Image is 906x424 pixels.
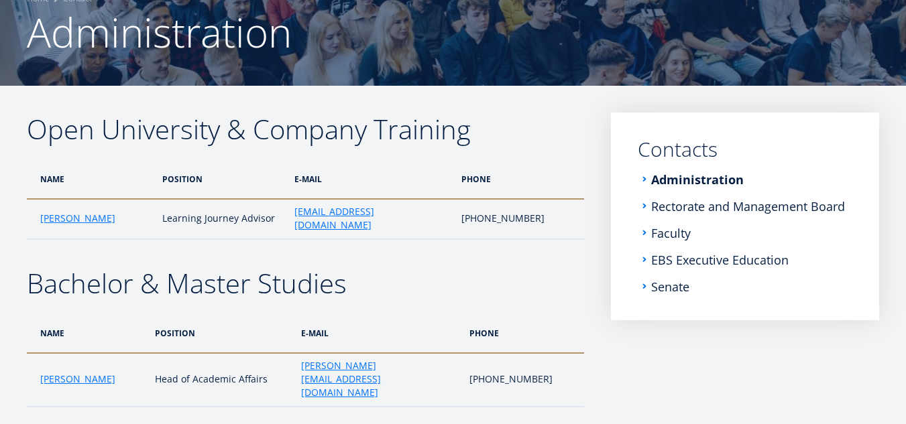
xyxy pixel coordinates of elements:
[463,353,584,407] td: [PHONE_NUMBER]
[148,313,295,353] th: POSITION
[148,353,295,407] td: Head of Academic Affairs
[294,205,448,232] a: [EMAIL_ADDRESS][DOMAIN_NAME]
[40,212,115,225] a: [PERSON_NAME]
[27,267,584,300] h2: Bachelor & Master Studies
[301,359,456,399] a: [PERSON_NAME][EMAIL_ADDRESS][DOMAIN_NAME]
[455,159,584,199] th: PHONE
[651,200,845,213] a: Rectorate and Management Board
[156,199,288,239] td: Learning Journey Advisor
[651,253,789,267] a: EBS Executive Education
[294,313,463,353] th: e-MAIL
[455,199,584,239] td: [PHONE_NUMBER]
[27,5,292,60] span: Administration
[651,280,689,293] a: Senate
[40,372,115,386] a: [PERSON_NAME]
[651,226,691,240] a: Faculty
[288,159,455,199] th: e-MAIL
[651,173,744,186] a: Administration
[27,113,584,146] h2: Open University & Company Training
[27,159,156,199] th: NAME
[463,313,584,353] th: PHONE
[27,313,148,353] th: NAME
[638,139,852,159] a: Contacts
[156,159,288,199] th: POSITION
